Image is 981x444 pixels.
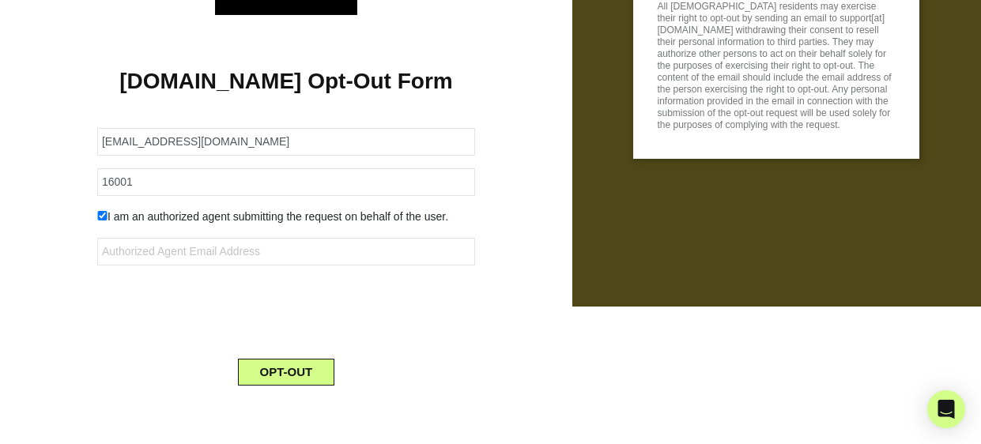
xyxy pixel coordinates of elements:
[97,168,475,196] input: Zipcode
[97,238,475,265] input: Authorized Agent Email Address
[927,390,965,428] div: Open Intercom Messenger
[97,128,475,156] input: Email Address
[166,278,406,340] iframe: reCAPTCHA
[24,68,549,95] h1: [DOMAIN_NAME] Opt-Out Form
[238,359,335,386] button: OPT-OUT
[85,209,487,225] div: I am an authorized agent submitting the request on behalf of the user.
